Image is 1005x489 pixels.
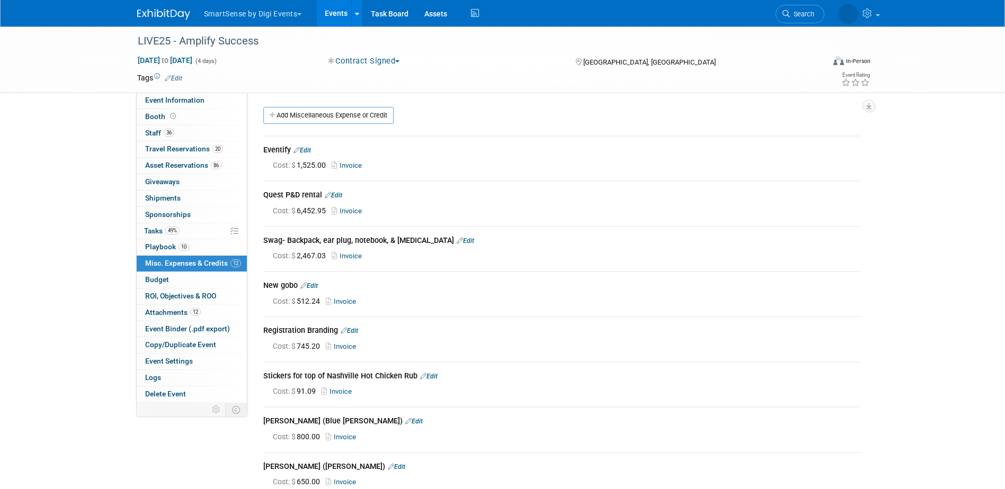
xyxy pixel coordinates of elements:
span: Booth [145,112,178,121]
span: Cost: $ [273,432,297,441]
span: 86 [211,161,221,169]
div: Event Rating [841,73,870,78]
span: 10 [179,243,189,251]
div: Swag- Backpack, ear plug, notebook, & [MEDICAL_DATA] [263,235,860,248]
a: Edit [388,463,405,470]
a: Playbook10 [137,239,247,255]
span: Copy/Duplicate Event [145,340,216,349]
a: Event Settings [137,354,247,369]
span: Asset Reservations [145,161,221,169]
a: Delete Event [137,386,247,402]
a: Edit [165,75,182,82]
a: Search [776,5,824,23]
a: Shipments [137,191,247,206]
a: Giveaways [137,174,247,190]
span: 49% [165,227,180,234]
span: Cost: $ [273,477,297,486]
span: Cost: $ [273,161,297,169]
div: Event Format [762,55,871,71]
img: ExhibitDay [137,9,190,20]
span: (4 days) [194,58,217,65]
a: Attachments12 [137,305,247,321]
span: 512.24 [273,297,324,305]
a: Travel Reservations20 [137,141,247,157]
span: Search [790,10,814,18]
a: Invoice [326,478,360,486]
a: Add Miscellaneous Expense or Credit [263,107,394,124]
a: Edit [420,373,438,380]
span: [GEOGRAPHIC_DATA], [GEOGRAPHIC_DATA] [583,58,716,66]
span: Attachments [145,308,201,316]
a: Tasks49% [137,223,247,239]
a: Invoice [326,433,360,441]
span: Staff [145,129,174,137]
span: 12 [190,308,201,316]
span: 20 [212,145,223,153]
a: Budget [137,272,247,288]
img: Abby Allison [838,4,858,24]
span: 2,467.03 [273,251,330,260]
span: Sponsorships [145,210,191,219]
span: Travel Reservations [145,144,223,153]
a: Invoice [332,161,366,169]
span: 1,525.00 [273,161,330,169]
img: Format-Inperson.png [833,57,844,65]
a: Event Information [137,93,247,108]
span: Event Binder (.pdf export) [145,324,230,333]
div: [PERSON_NAME] ([PERSON_NAME]) [263,461,860,474]
span: ROI, Objectives & ROO [145,292,216,300]
a: Edit [325,192,342,199]
span: 6,452.95 [273,206,330,215]
span: 12 [230,259,241,267]
div: Eventify [263,144,860,157]
span: Misc. Expenses & Credits [145,259,241,267]
td: Tags [137,73,182,83]
a: Edit [457,237,474,245]
span: Cost: $ [273,251,297,260]
div: New gobo [263,280,860,293]
a: Edit [341,327,358,334]
div: Quest P&D rental [263,189,860,202]
span: Delete Event [145,390,186,398]
span: Logs [145,373,161,382]
span: Cost: $ [273,297,297,305]
td: Personalize Event Tab Strip [207,403,226,416]
button: Contract Signed [324,56,404,67]
span: Cost: $ [273,387,297,395]
a: Edit [300,282,318,289]
a: Invoice [332,252,366,260]
a: Invoice [332,207,366,215]
span: 91.09 [273,387,320,395]
a: Copy/Duplicate Event [137,337,247,353]
div: Stickers for top of Nashville Hot Chicken Rub [263,370,860,383]
span: Cost: $ [273,206,297,215]
a: ROI, Objectives & ROO [137,288,247,304]
span: Giveaways [145,177,180,186]
span: 745.20 [273,342,324,350]
span: Cost: $ [273,342,297,350]
td: Toggle Event Tabs [225,403,247,416]
div: Registration Branding [263,325,860,338]
a: Invoice [322,387,356,395]
a: Booth [137,109,247,125]
span: Booth not reserved yet [168,112,178,120]
div: In-Person [846,57,870,65]
a: Sponsorships [137,207,247,223]
span: Playbook [145,242,189,251]
span: Budget [145,275,169,284]
span: 650.00 [273,477,324,486]
span: 800.00 [273,432,324,441]
a: Asset Reservations86 [137,158,247,174]
a: Edit [294,147,311,154]
span: Event Information [145,96,204,104]
a: Event Binder (.pdf export) [137,321,247,337]
a: Logs [137,370,247,386]
span: Event Settings [145,357,193,365]
a: Misc. Expenses & Credits12 [137,256,247,271]
a: Staff36 [137,125,247,141]
span: [DATE] [DATE] [137,56,193,65]
a: Invoice [326,297,360,305]
span: Tasks [144,227,180,235]
a: Invoice [326,342,360,350]
span: to [160,56,170,65]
